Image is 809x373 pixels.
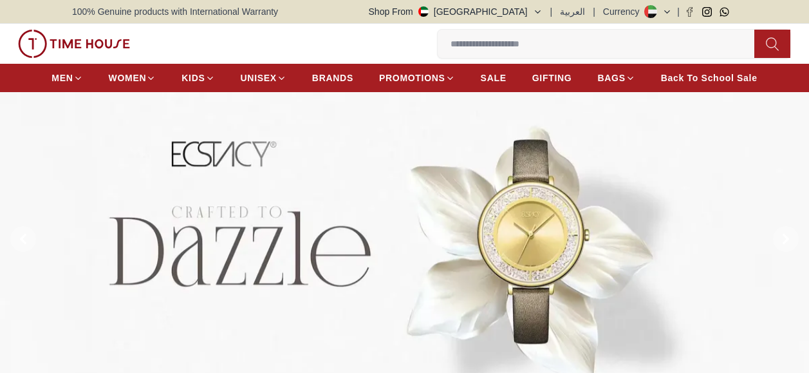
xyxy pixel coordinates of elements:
[720,7,729,17] a: Whatsapp
[677,5,680,18] span: |
[369,5,543,18] button: Shop From[GEOGRAPHIC_DATA]
[532,72,572,84] span: GIFTING
[181,66,214,90] a: KIDS
[312,66,353,90] a: BRANDS
[51,72,73,84] span: MEN
[597,66,635,90] a: BAGS
[661,72,758,84] span: Back To School Sale
[560,5,585,18] button: العربية
[418,6,429,17] img: United Arab Emirates
[109,72,147,84] span: WOMEN
[241,72,277,84] span: UNISEX
[379,72,445,84] span: PROMOTIONS
[702,7,712,17] a: Instagram
[18,30,130,58] img: ...
[481,66,507,90] a: SALE
[593,5,595,18] span: |
[661,66,758,90] a: Back To School Sale
[481,72,507,84] span: SALE
[550,5,553,18] span: |
[51,66,82,90] a: MEN
[603,5,645,18] div: Currency
[109,66,156,90] a: WOMEN
[241,66,286,90] a: UNISEX
[312,72,353,84] span: BRANDS
[72,5,278,18] span: 100% Genuine products with International Warranty
[685,7,694,17] a: Facebook
[597,72,625,84] span: BAGS
[532,66,572,90] a: GIFTING
[181,72,205,84] span: KIDS
[379,66,455,90] a: PROMOTIONS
